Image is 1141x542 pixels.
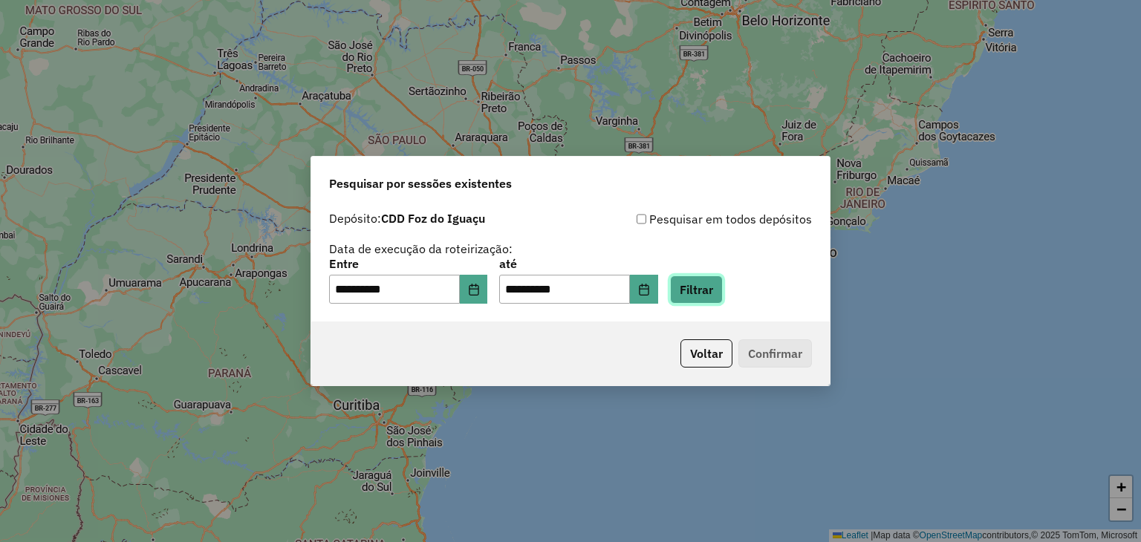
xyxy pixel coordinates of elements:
[329,255,487,272] label: Entre
[329,174,512,192] span: Pesquisar por sessões existentes
[499,255,657,272] label: até
[570,210,812,228] div: Pesquisar em todos depósitos
[329,240,513,258] label: Data de execução da roteirização:
[630,275,658,304] button: Choose Date
[460,275,488,304] button: Choose Date
[381,211,485,226] strong: CDD Foz do Iguaçu
[329,209,485,227] label: Depósito:
[670,275,723,304] button: Filtrar
[680,339,732,368] button: Voltar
